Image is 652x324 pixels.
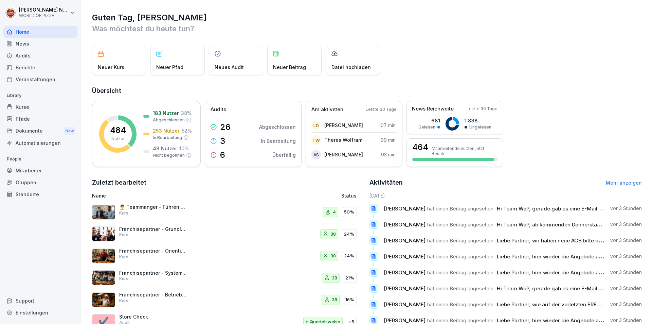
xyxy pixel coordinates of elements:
[3,26,77,38] a: Home
[98,64,124,71] p: Neuer Kurs
[92,270,115,285] img: c6ahff3tpkyjer6p5tw961a1.png
[272,151,296,158] p: Überfällig
[610,285,642,292] p: vor 3 Stunden
[369,192,642,199] h6: [DATE]
[119,226,187,232] p: Franchisepartner - Grundlagen der Zusammenarbeit
[3,154,77,165] p: People
[19,7,69,13] p: [PERSON_NAME] Natusch
[610,253,642,260] p: vor 3 Stunden
[153,109,179,117] p: 183 Nutzer
[381,136,397,143] p: 99 min.
[344,231,354,238] p: 24%
[379,122,397,129] p: 107 min.
[3,50,77,62] a: Audits
[92,201,365,223] a: 👨‍💼 Teammanger - Führen und Motivation von MitarbeiternKurs450%
[332,296,337,303] p: 38
[332,275,337,282] p: 38
[369,178,403,187] h2: Aktivitäten
[259,123,296,131] p: Abgeschlossen
[384,269,425,276] span: [PERSON_NAME]
[153,127,180,134] p: 253 Nutzer
[432,146,497,156] p: Mitarbeitende nutzen jetzt Bounti
[333,209,336,216] p: 4
[3,188,77,200] a: Standorte
[610,317,642,324] p: vor 3 Stunden
[324,122,363,129] p: [PERSON_NAME]
[345,275,354,282] p: 21%
[92,205,115,220] img: ohhd80l18yea4i55etg45yot.png
[92,245,365,267] a: Franchisepartner - OrientierungKurs3824%
[366,106,397,113] p: Letzte 30 Tage
[153,117,185,123] p: Abgeschlossen
[153,145,177,152] p: 48 Nutzer
[324,151,363,158] p: [PERSON_NAME]
[427,221,493,228] span: hat einen Beitrag angesehen
[427,205,493,212] span: hat einen Beitrag angesehen
[610,205,642,212] p: vor 3 Stunden
[92,249,115,263] img: t4g7eu33fb3xcinggz4rhe0w.png
[427,237,493,244] span: hat einen Beitrag angesehen
[311,106,343,114] p: Am aktivsten
[341,192,357,199] p: Status
[261,137,296,144] p: In Bearbeitung
[119,254,128,260] p: Kurs
[384,317,425,324] span: [PERSON_NAME]
[92,226,115,241] img: jg5uy95jeicgu19gkip2jpcz.png
[427,301,493,308] span: hat einen Beitrag angesehen
[330,231,336,238] p: 38
[3,62,77,73] a: Berichte
[469,124,491,130] p: Ungelesen
[92,86,642,96] h2: Übersicht
[3,113,77,125] a: Pfade
[384,301,425,308] span: [PERSON_NAME]
[344,253,354,259] p: 24%
[211,106,226,114] p: Audits
[3,38,77,50] a: News
[3,176,77,188] a: Gruppen
[92,223,365,245] a: Franchisepartner - Grundlagen der ZusammenarbeitKurs3824%
[119,314,187,320] p: Store Check
[215,64,244,71] p: Neues Audit
[427,285,493,292] span: hat einen Beitrag angesehen
[3,165,77,176] a: Mitarbeiter
[92,267,365,289] a: Franchisepartner - Systemexterne PartnerKurs3821%
[181,109,192,117] p: 38 %
[220,123,231,131] p: 26
[427,269,493,276] span: hat einen Beitrag angesehen
[156,64,183,71] p: Neuer Pfad
[384,253,425,260] span: [PERSON_NAME]
[153,135,182,141] p: In Bearbeitung
[3,295,77,307] div: Support
[427,253,493,260] span: hat einen Beitrag angesehen
[465,117,491,124] p: 1.838
[119,232,128,238] p: Kurs
[311,121,321,130] div: LD
[92,178,365,187] h2: Zuletzt bearbeitet
[64,127,75,135] div: New
[606,180,642,186] a: Mehr anzeigen
[3,307,77,319] a: Einstellungen
[3,101,77,113] a: Kurse
[179,145,189,152] p: 10 %
[111,136,125,142] p: Nutzer
[3,137,77,149] a: Automatisierungen
[311,150,321,159] div: AS
[427,317,493,324] span: hat einen Beitrag angesehen
[412,143,428,151] h3: 464
[3,73,77,85] a: Veranstaltungen
[418,117,440,124] p: 681
[153,152,185,158] p: Nicht begonnen
[345,296,354,303] p: 16%
[384,205,425,212] span: [PERSON_NAME]
[119,292,187,298] p: Franchisepartner - Betriebswirtschaft
[330,253,336,259] p: 38
[220,151,225,159] p: 6
[92,192,263,199] p: Name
